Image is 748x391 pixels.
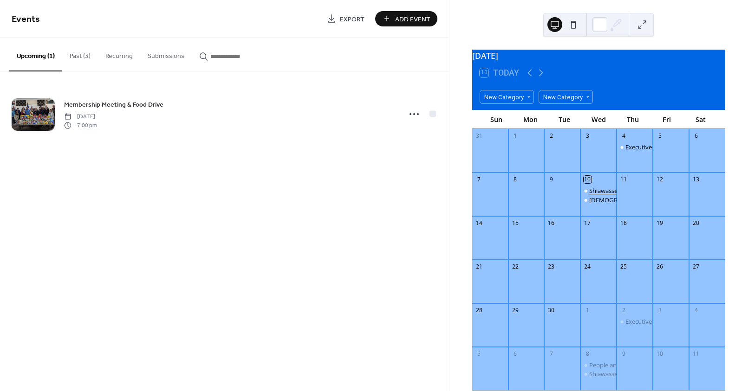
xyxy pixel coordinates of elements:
[692,176,700,184] div: 13
[584,219,592,227] div: 17
[580,370,617,378] div: Shiawassee Dems Monthly Membership Meeting
[472,50,725,62] div: [DATE]
[511,219,519,227] div: 15
[475,132,483,140] div: 31
[584,263,592,270] div: 24
[547,176,555,184] div: 9
[620,263,628,270] div: 25
[692,306,700,314] div: 4
[584,176,592,184] div: 10
[620,176,628,184] div: 11
[616,110,650,129] div: Thu
[684,110,718,129] div: Sat
[547,306,555,314] div: 30
[625,317,693,326] div: Executive Team Meeting
[64,121,97,129] span: 7:00 pm
[475,263,483,270] div: 21
[12,10,40,28] span: Events
[64,100,163,110] span: Membership Meeting & Food Drive
[475,219,483,227] div: 14
[9,38,62,71] button: Upcoming (1)
[580,196,617,204] div: ShiaDems Annual Picnic & Monthly Membership Meeting
[656,176,664,184] div: 12
[511,350,519,358] div: 6
[340,14,364,24] span: Export
[580,361,617,369] div: People and Rural Mid-Michigan Agriculture, Economic & Healthcare Access
[64,113,97,121] span: [DATE]
[511,306,519,314] div: 29
[140,38,192,71] button: Submissions
[98,38,140,71] button: Recurring
[480,110,514,129] div: Sun
[547,219,555,227] div: 16
[580,186,617,195] div: Shiawassee Dems Monthly Membership Meeting
[547,263,555,270] div: 23
[511,132,519,140] div: 1
[511,263,519,270] div: 22
[620,350,628,358] div: 9
[692,132,700,140] div: 6
[584,306,592,314] div: 1
[475,176,483,184] div: 7
[656,350,664,358] div: 10
[584,132,592,140] div: 3
[692,263,700,270] div: 27
[582,110,616,129] div: Wed
[656,306,664,314] div: 3
[64,99,163,110] a: Membership Meeting & Food Drive
[620,306,628,314] div: 2
[589,370,724,378] div: Shiawassee Dems Monthly Membership Meeting
[547,110,581,129] div: Tue
[514,110,547,129] div: Mon
[692,219,700,227] div: 20
[511,176,519,184] div: 8
[62,38,98,71] button: Past (3)
[617,317,653,326] div: Executive Team Meeting
[656,132,664,140] div: 5
[620,219,628,227] div: 18
[650,110,683,129] div: Fri
[692,350,700,358] div: 11
[320,11,371,26] a: Export
[589,186,724,195] div: Shiawassee Dems Monthly Membership Meeting
[475,350,483,358] div: 5
[584,350,592,358] div: 8
[375,11,437,26] button: Add Event
[620,132,628,140] div: 4
[395,14,430,24] span: Add Event
[656,263,664,270] div: 26
[547,132,555,140] div: 2
[656,219,664,227] div: 19
[617,143,653,151] div: Executive Team Meeting
[547,350,555,358] div: 7
[625,143,693,151] div: Executive Team Meeting
[475,306,483,314] div: 28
